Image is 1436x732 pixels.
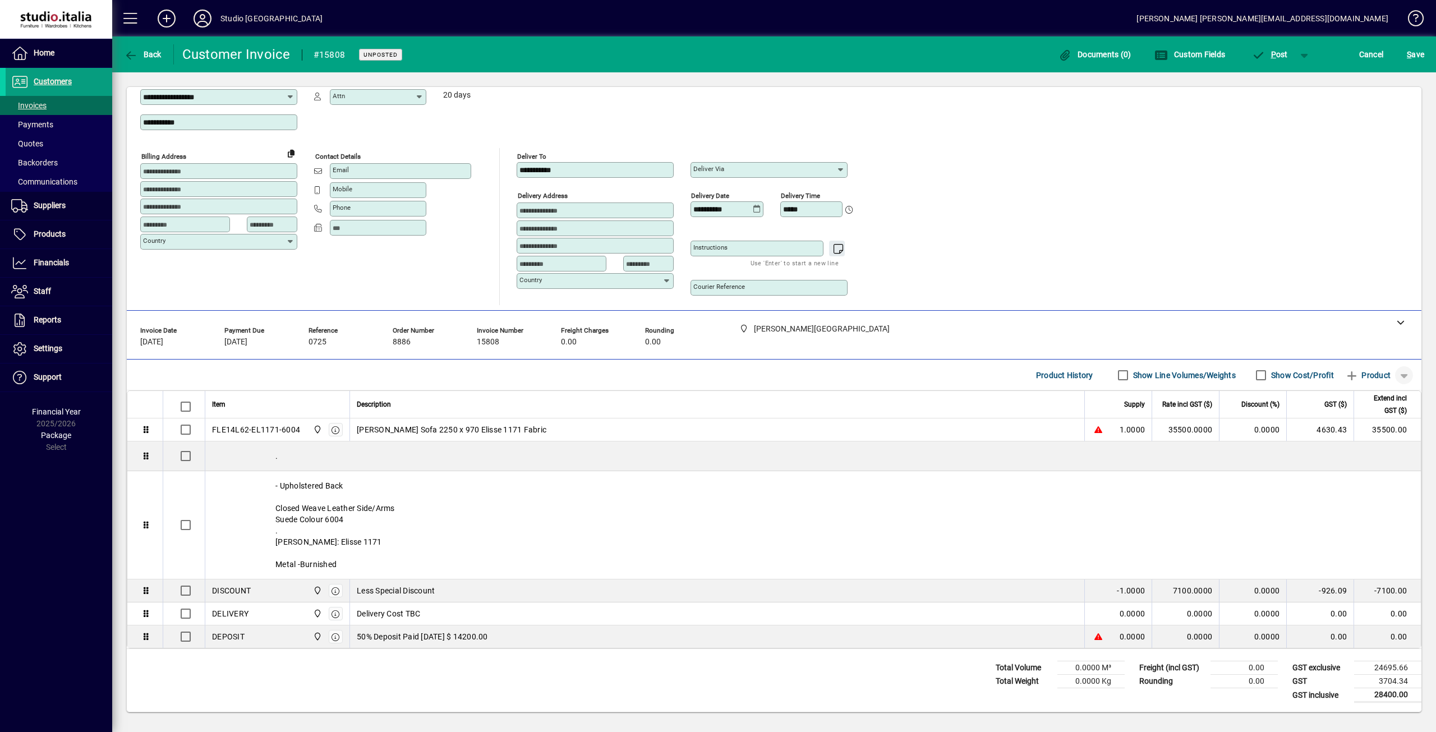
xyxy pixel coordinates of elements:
mat-label: Instructions [693,243,728,251]
mat-hint: Use 'Enter' to start a new line [751,256,839,269]
a: Home [6,39,112,67]
span: Product [1345,366,1391,384]
span: Communications [11,177,77,186]
a: Communications [6,172,112,191]
a: Reports [6,306,112,334]
span: Rate incl GST ($) [1162,398,1212,411]
div: DELIVERY [212,608,248,619]
div: Studio [GEOGRAPHIC_DATA] [220,10,323,27]
div: Customer Invoice [182,45,291,63]
div: - Upholstered Back Closed Weave Leather Side/Arms Suede Colour 6004 . [PERSON_NAME]: Elisse 1171 ... [205,471,1421,579]
div: DISCOUNT [212,585,251,596]
td: 0.00 [1286,602,1354,625]
span: Delivery Cost TBC [357,608,420,619]
span: Backorders [11,158,58,167]
mat-label: Deliver via [693,165,724,173]
td: 0.00 [1354,602,1421,625]
span: Nugent Street [310,423,323,436]
span: 15808 [477,338,499,347]
a: Support [6,363,112,392]
span: Extend incl GST ($) [1361,392,1407,417]
td: 0.0000 [1219,418,1286,441]
span: Reports [34,315,61,324]
mat-label: Delivery time [781,192,820,200]
td: Freight (incl GST) [1134,661,1211,675]
span: Unposted [363,51,398,58]
span: Custom Fields [1154,50,1225,59]
td: 0.0000 [1219,625,1286,648]
mat-label: Courier Reference [693,283,745,291]
td: 0.0000 [1219,579,1286,602]
a: Invoices [6,96,112,115]
div: DEPOSIT [212,631,245,642]
div: 7100.0000 [1159,585,1212,596]
button: Product [1340,365,1396,385]
td: GST [1287,675,1354,688]
span: Quotes [11,139,43,148]
button: Cancel [1356,44,1387,65]
span: ave [1407,45,1424,63]
button: Product History [1032,365,1098,385]
label: Show Cost/Profit [1269,370,1334,381]
span: 20 days [443,91,471,100]
span: Payments [11,120,53,129]
td: 0.0000 Kg [1057,675,1125,688]
mat-label: Delivery date [691,192,729,200]
td: GST inclusive [1287,688,1354,702]
mat-label: Country [519,276,542,284]
span: Package [41,431,71,440]
a: Backorders [6,153,112,172]
td: 3704.34 [1354,675,1421,688]
span: -1.0000 [1117,585,1145,596]
span: 50% Deposit Paid [DATE] $ 14200.00 [357,631,488,642]
td: 0.00 [1286,625,1354,648]
span: 0.0000 [1120,631,1145,642]
button: Documents (0) [1056,44,1134,65]
span: [DATE] [224,338,247,347]
span: Support [34,372,62,381]
mat-label: Phone [333,204,351,211]
span: Customers [34,77,72,86]
td: Total Volume [990,661,1057,675]
span: Cancel [1359,45,1384,63]
button: Profile [185,8,220,29]
span: Suppliers [34,201,66,210]
span: 8886 [393,338,411,347]
td: 28400.00 [1354,688,1421,702]
span: Settings [34,344,62,353]
span: Description [357,398,391,411]
div: . [205,441,1421,471]
td: 0.0000 [1219,602,1286,625]
mat-label: Country [143,237,165,245]
button: Save [1404,44,1427,65]
a: Suppliers [6,192,112,220]
span: [PERSON_NAME] Sofa 2250 x 970 Elisse 1171 Fabric [357,424,546,435]
a: Financials [6,249,112,277]
td: -7100.00 [1354,579,1421,602]
button: Copy to Delivery address [282,144,300,162]
td: Rounding [1134,675,1211,688]
td: -926.09 [1286,579,1354,602]
a: Quotes [6,134,112,153]
span: GST ($) [1324,398,1347,411]
span: 1.0000 [1120,424,1145,435]
button: Back [121,44,164,65]
span: ost [1251,50,1288,59]
span: Documents (0) [1058,50,1131,59]
app-page-header-button: Back [112,44,174,65]
span: Supply [1124,398,1145,411]
span: Home [34,48,54,57]
span: Product History [1036,366,1093,384]
mat-label: Mobile [333,185,352,193]
div: 0.0000 [1159,631,1212,642]
span: Financial Year [32,407,81,416]
mat-label: Email [333,166,349,174]
td: GST exclusive [1287,661,1354,675]
button: Post [1246,44,1294,65]
span: Nugent Street [310,630,323,643]
span: Invoices [11,101,47,110]
span: P [1271,50,1276,59]
div: #15808 [314,46,346,64]
a: Products [6,220,112,248]
td: 35500.00 [1354,418,1421,441]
